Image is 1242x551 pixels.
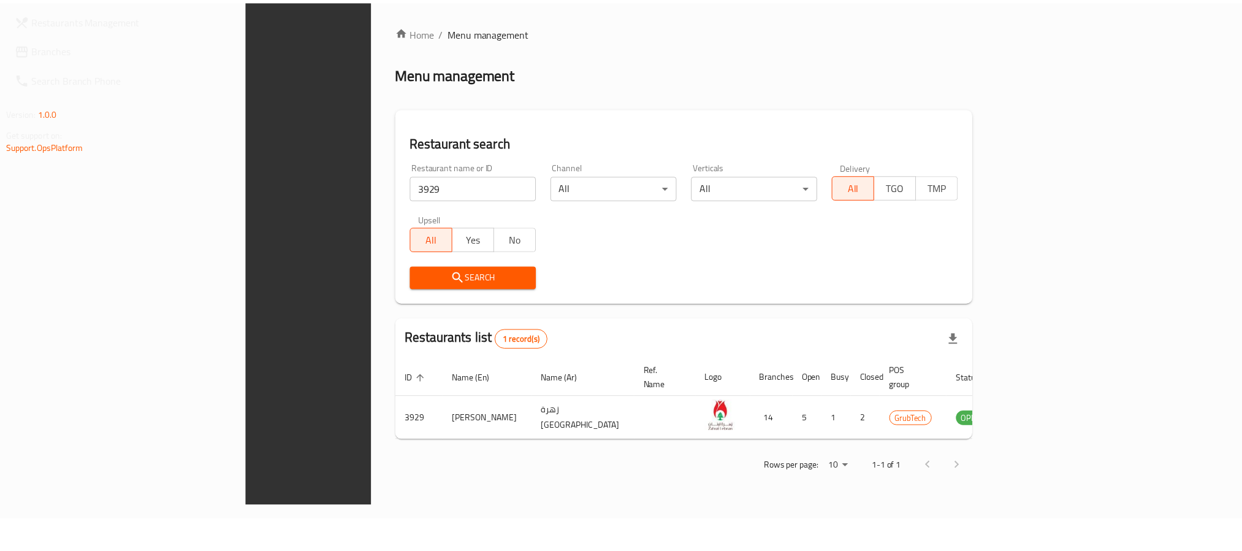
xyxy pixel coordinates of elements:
button: TMP [926,175,969,199]
td: 2 [860,397,890,441]
button: No [499,227,542,252]
span: Version: [6,105,36,121]
span: Get support on: [6,126,63,142]
th: Open [801,360,831,397]
p: Rows per page: [772,459,828,474]
th: Closed [860,360,890,397]
span: 1.0.0 [38,105,57,121]
h2: Menu management [400,64,520,83]
div: All [557,175,684,200]
td: 1 [831,397,860,441]
h2: Restaurants list [410,329,554,349]
div: OPEN [967,412,997,426]
span: Search Branch Phone [32,71,200,86]
span: Name (En) [457,371,511,386]
li: / [444,25,448,39]
span: OPEN [967,412,997,426]
span: TMP [931,179,964,196]
a: Home [400,25,439,39]
span: All [847,179,879,196]
table: enhanced table [400,360,1064,441]
input: Search for restaurant name or ID.. [414,175,542,200]
span: POS group [899,363,942,393]
span: Search [424,270,532,285]
div: Export file [949,325,978,354]
div: Rows per page: [832,458,862,476]
button: TGO [883,175,926,199]
span: Restaurants Management [32,12,200,27]
h2: Restaurant search [414,133,969,152]
a: Restaurants Management [5,5,210,34]
a: Search Branch Phone [5,64,210,93]
td: زهرة [GEOGRAPHIC_DATA] [538,397,641,441]
span: Status [967,371,1007,386]
span: Branches [32,42,200,56]
span: Menu management [453,25,535,39]
span: GrubTech [900,412,942,426]
th: Branches [758,360,801,397]
p: 1-1 of 1 [882,459,911,474]
img: Zahrat Lebnan [713,401,744,431]
span: TGO [889,179,921,196]
label: Delivery [850,163,880,171]
a: Branches [5,34,210,64]
span: No [505,231,537,249]
div: All [699,175,826,200]
nav: breadcrumb [400,25,983,39]
span: Yes [462,231,495,249]
th: Logo [703,360,758,397]
th: Busy [831,360,860,397]
a: Support.OpsPlatform [6,138,84,154]
div: Total records count [500,329,554,349]
span: Ref. Name [651,363,688,393]
button: All [841,175,884,199]
span: 1 record(s) [501,334,553,345]
button: Search [414,266,542,289]
label: Upsell [423,215,446,223]
span: All [420,231,452,249]
td: 14 [758,397,801,441]
td: [PERSON_NAME] [448,397,538,441]
td: 3929 [400,397,448,441]
span: ID [410,371,433,386]
button: Yes [457,227,500,252]
button: All [414,227,457,252]
span: Name (Ar) [547,371,600,386]
td: 5 [801,397,831,441]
